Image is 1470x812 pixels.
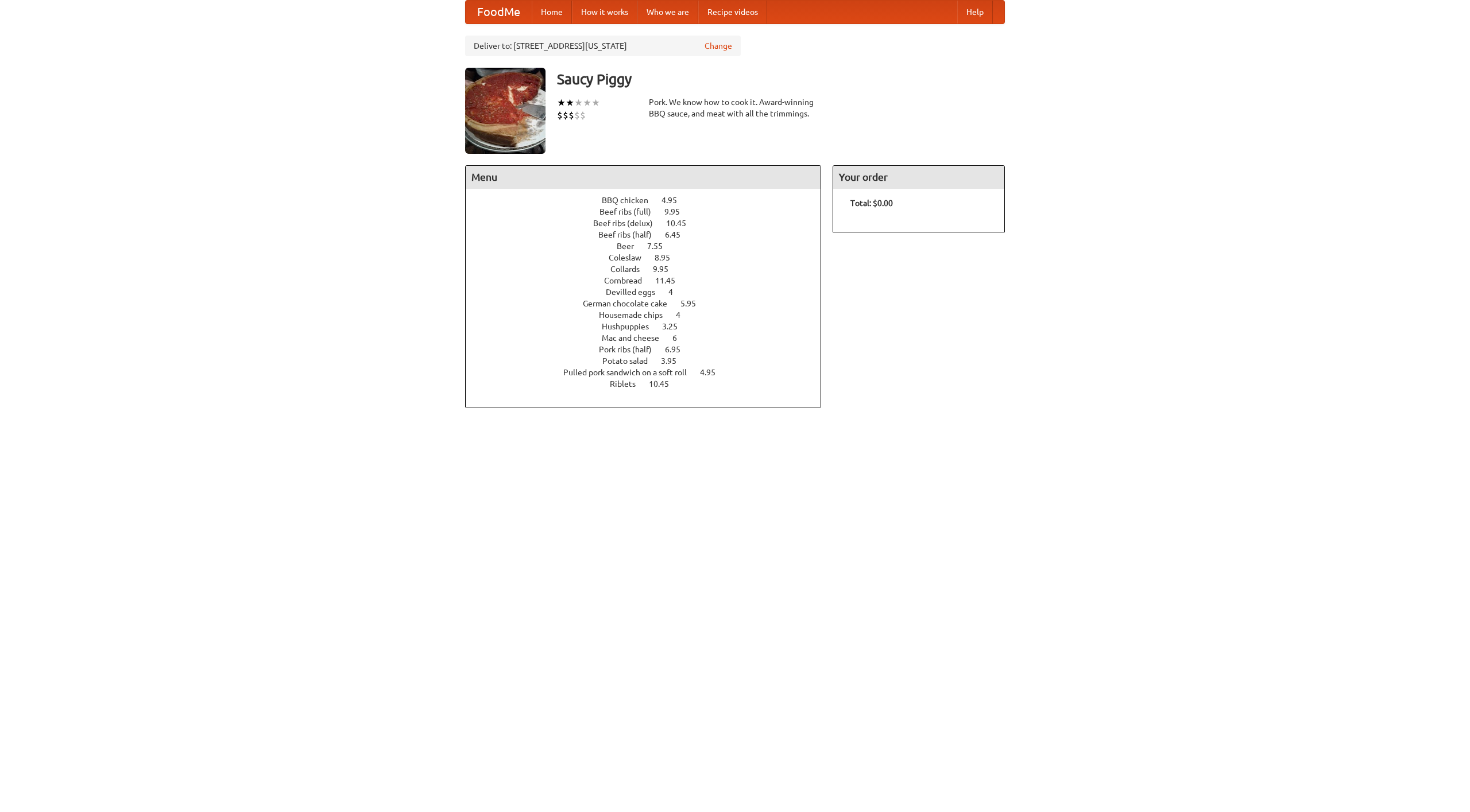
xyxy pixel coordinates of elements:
span: 10.45 [666,219,698,228]
a: Pulled pork sandwich on a soft roll 4.95 [563,368,737,377]
span: Coleslaw [609,253,653,262]
a: Beef ribs (half) 6.45 [598,230,702,239]
a: Collards 9.95 [610,265,690,274]
div: Deliver to: [STREET_ADDRESS][US_STATE] [465,36,741,56]
span: 4.95 [700,368,727,377]
li: $ [568,109,574,122]
span: 4 [676,310,692,320]
h4: Menu [466,166,821,189]
span: 10.45 [649,379,680,388]
li: ★ [566,96,574,109]
li: ★ [591,96,600,109]
span: Riblets [610,379,647,388]
li: ★ [574,96,583,109]
a: Housemade chips 4 [599,310,702,320]
li: $ [557,109,563,122]
img: angular.jpg [465,68,546,154]
span: Beer [617,242,645,251]
span: BBQ chicken [602,196,660,205]
span: Potato salad [602,356,659,366]
span: 6 [672,333,688,343]
a: Beef ribs (delux) 10.45 [593,219,707,228]
span: 3.25 [662,322,689,331]
span: 8.95 [655,253,682,262]
li: ★ [583,96,591,109]
span: Beef ribs (delux) [593,219,664,228]
span: Devilled eggs [606,287,667,297]
span: 4.95 [661,196,688,205]
span: 6.45 [665,230,692,239]
a: Riblets 10.45 [610,379,690,388]
a: German chocolate cake 5.95 [583,299,717,308]
span: Hushpuppies [602,322,660,331]
a: Hushpuppies 3.25 [602,322,699,331]
span: Beef ribs (half) [598,230,663,239]
li: $ [580,109,586,122]
span: Collards [610,265,651,274]
span: Mac and cheese [602,333,671,343]
span: 3.95 [661,356,688,366]
span: 4 [668,287,684,297]
a: BBQ chicken 4.95 [602,196,698,205]
a: Home [532,1,572,24]
h4: Your order [833,166,1004,189]
h3: Saucy Piggy [557,68,1005,91]
span: 11.45 [655,276,687,285]
li: ★ [557,96,566,109]
a: Change [705,40,732,52]
a: Beer 7.55 [617,242,684,251]
span: Housemade chips [599,310,674,320]
a: Devilled eggs 4 [606,287,694,297]
li: $ [563,109,568,122]
span: 7.55 [647,242,674,251]
a: Pork ribs (half) 6.95 [599,345,702,354]
b: Total: $0.00 [850,199,893,208]
a: Mac and cheese 6 [602,333,698,343]
span: Beef ribs (full) [599,207,663,216]
a: Recipe videos [698,1,767,24]
li: $ [574,109,580,122]
span: German chocolate cake [583,299,679,308]
span: 6.95 [665,345,692,354]
span: 5.95 [680,299,707,308]
a: FoodMe [466,1,532,24]
a: How it works [572,1,637,24]
span: Pulled pork sandwich on a soft roll [563,368,698,377]
span: 9.95 [653,265,680,274]
a: Beef ribs (full) 9.95 [599,207,701,216]
a: Potato salad 3.95 [602,356,698,366]
span: Pork ribs (half) [599,345,663,354]
span: 9.95 [664,207,691,216]
a: Help [957,1,993,24]
a: Who we are [637,1,698,24]
a: Coleslaw 8.95 [609,253,691,262]
span: Cornbread [604,276,653,285]
a: Cornbread 11.45 [604,276,697,285]
div: Pork. We know how to cook it. Award-winning BBQ sauce, and meat with all the trimmings. [649,96,821,119]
